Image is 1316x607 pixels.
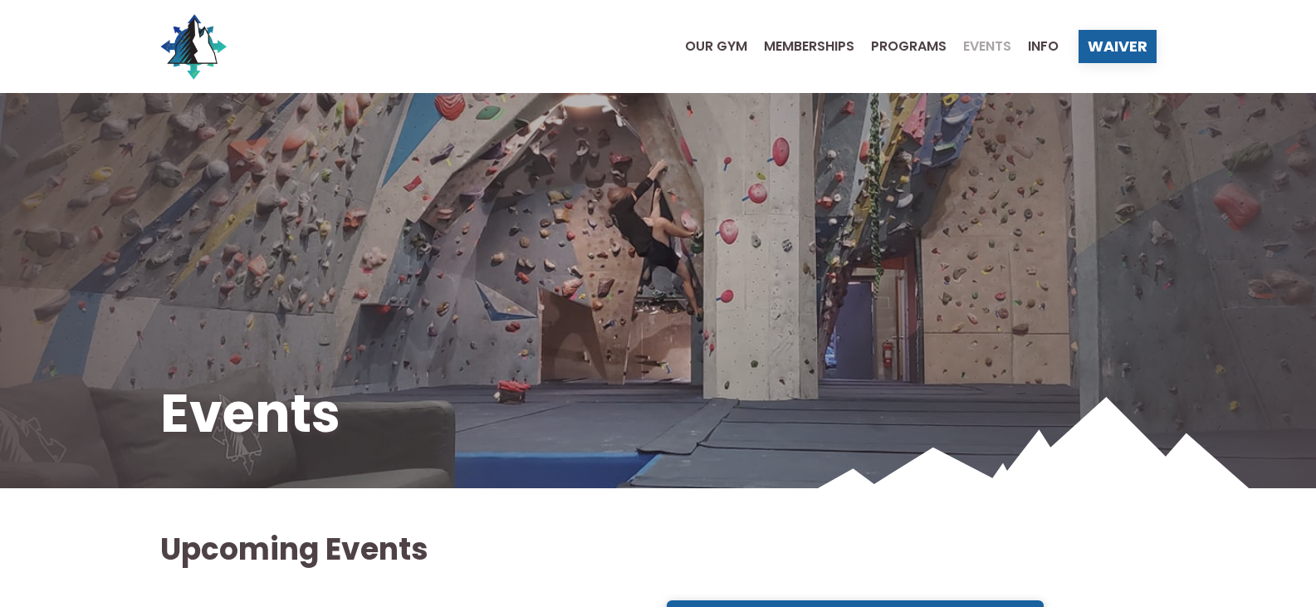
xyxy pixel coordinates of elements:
h2: Upcoming Events [160,529,1157,570]
a: Waiver [1079,30,1157,63]
a: Our Gym [668,40,747,53]
span: Memberships [764,40,854,53]
span: Waiver [1088,39,1147,54]
span: Info [1028,40,1059,53]
a: Info [1011,40,1059,53]
a: Events [947,40,1011,53]
span: Our Gym [685,40,747,53]
span: Events [963,40,1011,53]
h1: Events [160,377,1157,451]
img: North Wall Logo [160,13,227,80]
a: Memberships [747,40,854,53]
span: Programs [871,40,947,53]
a: Programs [854,40,947,53]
